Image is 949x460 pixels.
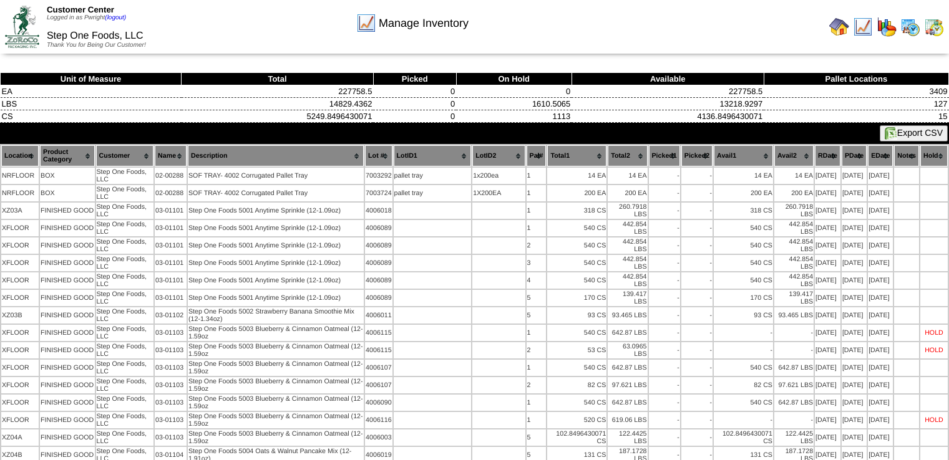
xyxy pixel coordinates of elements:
td: CS [1,110,182,123]
td: - [681,412,713,428]
span: Customer Center [47,5,114,14]
td: [DATE] [868,255,893,271]
td: XFLOOR [1,237,39,254]
td: XZ03B [1,307,39,323]
td: 4136.8496430071 [572,110,764,123]
td: - [681,360,713,376]
td: 93 CS [547,307,606,323]
th: Location [1,145,39,166]
td: [DATE] [815,395,840,411]
td: FINISHED GOOD [40,325,94,341]
th: Name [155,145,187,166]
td: XFLOOR [1,290,39,306]
td: Step One Foods 5003 Blueberry & Cinnamon Oatmeal (12-1.59oz [188,325,364,341]
td: 5 [527,307,547,323]
td: Step One Foods, LLC [96,395,154,411]
td: 260.7918 LBS [608,203,647,219]
td: 93.465 LBS [774,307,814,323]
td: - [649,168,680,184]
td: [DATE] [842,395,867,411]
td: 63.0965 LBS [608,342,647,358]
td: 1 [527,360,547,376]
img: line_graph.gif [853,17,873,37]
td: 0 [373,98,456,110]
td: Step One Foods 5001 Anytime Sprinkle (12-1.09oz) [188,203,364,219]
td: 4006089 [365,290,392,306]
td: Step One Foods, LLC [96,168,154,184]
td: [DATE] [815,342,840,358]
td: - [649,412,680,428]
th: Product Category [40,145,94,166]
td: 5 [527,290,547,306]
td: Step One Foods, LLC [96,290,154,306]
td: [DATE] [868,185,893,201]
td: 93.465 LBS [608,307,647,323]
td: 442.854 LBS [774,272,814,289]
td: SOF TRAY- 4002 Corrugated Pallet Tray [188,168,364,184]
td: 3409 [764,85,948,98]
td: BOX [40,185,94,201]
td: 0 [373,110,456,123]
td: 14 EA [547,168,606,184]
td: Step One Foods, LLC [96,377,154,393]
td: - [681,237,713,254]
td: [DATE] [842,220,867,236]
td: 1 [527,168,547,184]
td: Step One Foods, LLC [96,255,154,271]
td: FINISHED GOOD [40,342,94,358]
td: [DATE] [868,360,893,376]
td: 227758.5 [572,85,764,98]
td: 4006018 [365,203,392,219]
th: LotID1 [394,145,472,166]
img: home.gif [829,17,849,37]
td: 4006089 [365,272,392,289]
td: FINISHED GOOD [40,203,94,219]
td: - [681,307,713,323]
td: - [649,203,680,219]
td: Step One Foods 5001 Anytime Sprinkle (12-1.09oz) [188,255,364,271]
td: [DATE] [868,342,893,358]
td: [DATE] [815,185,840,201]
td: 2 [527,237,547,254]
td: 227758.5 [182,85,374,98]
td: Step One Foods 5002 Strawberry Banana Smoothie Mix (12-1.34oz) [188,307,364,323]
td: XFLOOR [1,220,39,236]
td: [DATE] [815,168,840,184]
td: 540 CS [547,272,606,289]
td: 03-01101 [155,203,187,219]
td: 642.87 LBS [608,395,647,411]
th: Picked1 [649,145,680,166]
th: Pallet Locations [764,73,948,85]
td: 4006115 [365,342,392,358]
td: Step One Foods 5001 Anytime Sprinkle (12-1.09oz) [188,272,364,289]
th: Customer [96,145,154,166]
td: XFLOOR [1,325,39,341]
td: [DATE] [842,185,867,201]
td: FINISHED GOOD [40,220,94,236]
td: 03-01101 [155,255,187,271]
td: 139.417 LBS [608,290,647,306]
td: FINISHED GOOD [40,237,94,254]
img: calendarinout.gif [924,17,944,37]
td: XFLOOR [1,412,39,428]
td: 97.621 LBS [608,377,647,393]
td: 642.87 LBS [608,325,647,341]
td: [DATE] [815,325,840,341]
td: 1 [527,395,547,411]
th: Lot # [365,145,392,166]
td: - [649,360,680,376]
td: 4006089 [365,220,392,236]
th: RDate [815,145,840,166]
span: Thank You for Being Our Customer! [47,42,146,49]
div: HOLD [925,329,943,337]
td: 260.7918 LBS [774,203,814,219]
td: [DATE] [842,307,867,323]
td: 02-00288 [155,185,187,201]
td: 14 EA [714,168,773,184]
td: 4 [527,272,547,289]
td: 93 CS [714,307,773,323]
td: [DATE] [842,272,867,289]
td: [DATE] [815,255,840,271]
td: [DATE] [842,168,867,184]
td: 1 [527,220,547,236]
